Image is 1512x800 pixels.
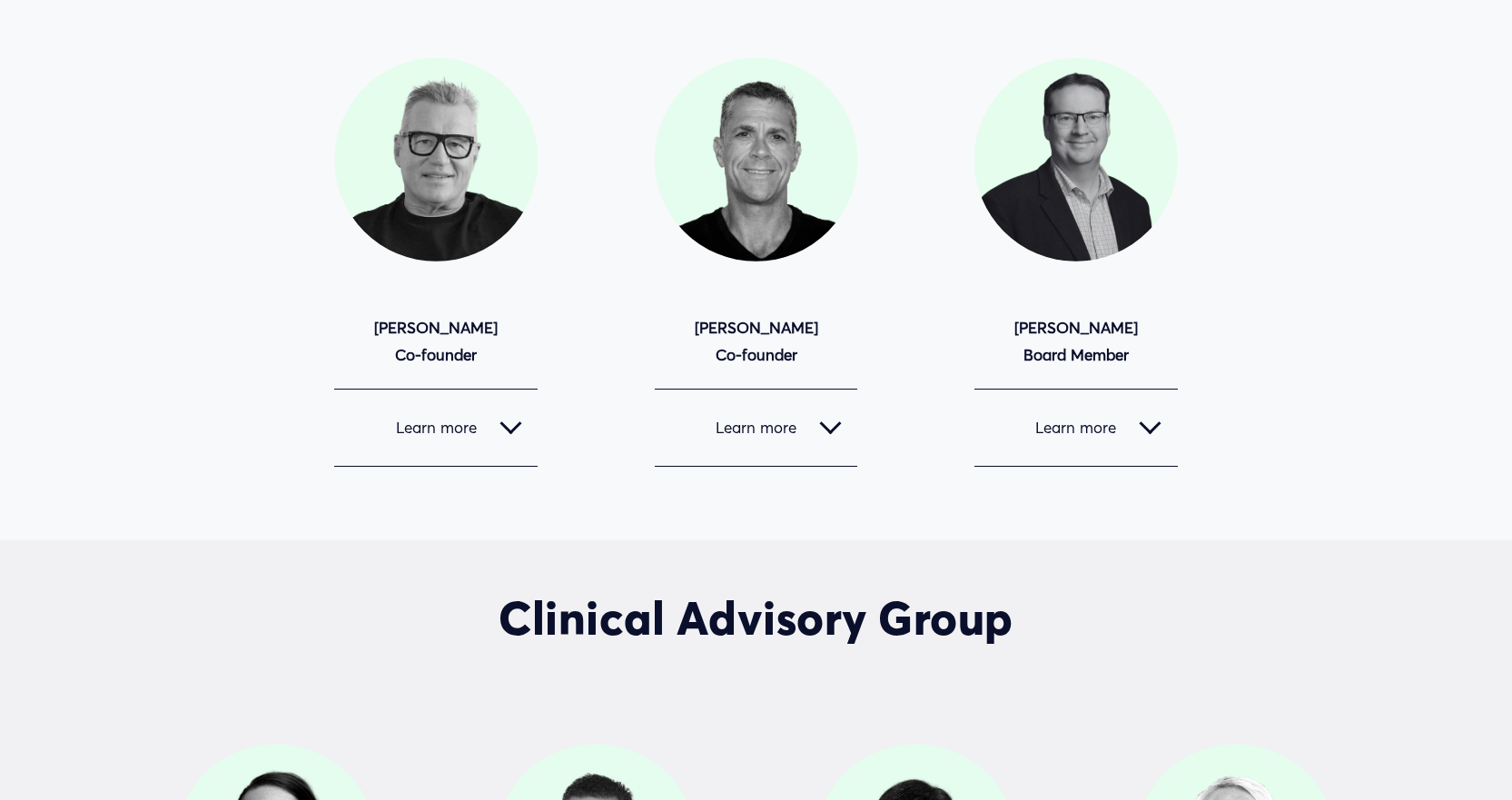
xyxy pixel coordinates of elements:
[671,418,820,437] span: Learn more
[974,390,1178,466] button: Learn more
[1014,318,1138,365] strong: [PERSON_NAME] Board Member
[334,390,538,466] button: Learn more
[655,390,858,466] button: Learn more
[122,590,1391,646] h2: Clinical Advisory Group
[991,418,1140,437] span: Learn more
[351,418,499,437] span: Learn more
[695,318,818,365] strong: [PERSON_NAME] Co-founder
[374,318,498,365] strong: [PERSON_NAME] Co-founder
